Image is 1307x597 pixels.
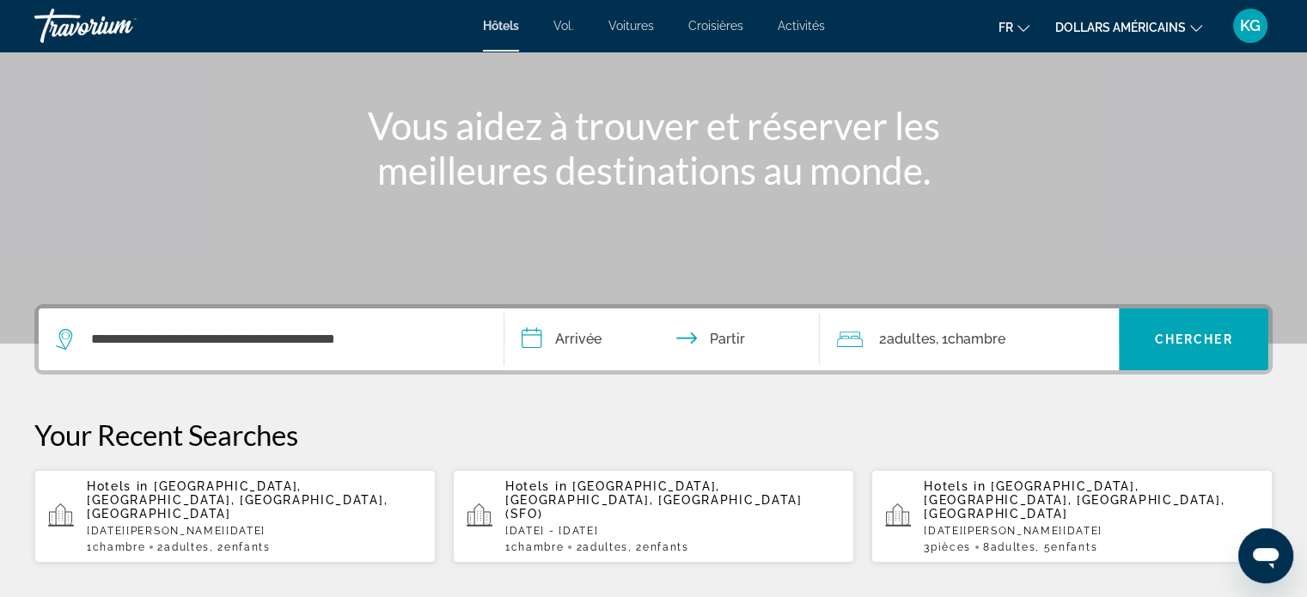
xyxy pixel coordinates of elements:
span: [GEOGRAPHIC_DATA], [GEOGRAPHIC_DATA], [GEOGRAPHIC_DATA], [GEOGRAPHIC_DATA] [924,479,1225,521]
button: Hotels in [GEOGRAPHIC_DATA], [GEOGRAPHIC_DATA], [GEOGRAPHIC_DATA], [GEOGRAPHIC_DATA][DATE][PERSON... [34,469,436,563]
button: Hotels in [GEOGRAPHIC_DATA], [GEOGRAPHIC_DATA], [GEOGRAPHIC_DATA], [GEOGRAPHIC_DATA][DATE][PERSON... [871,469,1273,563]
font: dollars américains [1055,21,1186,34]
font: KG [1240,16,1261,34]
p: Your Recent Searches [34,417,1273,452]
p: [DATE] - [DATE] [505,525,840,537]
span: [GEOGRAPHIC_DATA], [GEOGRAPHIC_DATA], [GEOGRAPHIC_DATA], [GEOGRAPHIC_DATA] [87,479,388,521]
span: 3 [924,541,971,553]
span: Adultes [990,541,1035,553]
button: Dates d'arrivée et de départ [504,308,821,370]
span: Adultes [583,541,628,553]
a: Hôtels [483,19,519,33]
button: Changer de langue [999,15,1029,40]
span: Enfants [224,541,271,553]
span: Enfants [643,541,689,553]
span: 1 [87,541,145,553]
span: pièces [931,541,971,553]
font: adultes [886,331,935,347]
a: Voitures [608,19,654,33]
button: Changer de devise [1055,15,1202,40]
span: 8 [983,541,1035,553]
span: 2 [576,541,627,553]
button: Chercher [1119,308,1268,370]
button: Menu utilisateur [1228,8,1273,44]
span: Enfants [1051,541,1097,553]
p: [DATE][PERSON_NAME][DATE] [924,525,1259,537]
font: 2 [878,331,886,347]
font: fr [999,21,1013,34]
button: Hotels in [GEOGRAPHIC_DATA], [GEOGRAPHIC_DATA], [GEOGRAPHIC_DATA] (SFO)[DATE] - [DATE]1Chambre2Ad... [453,469,854,563]
span: 1 [505,541,564,553]
button: Voyageurs : 2 adultes, 0 enfants [820,308,1119,370]
span: Hotels in [505,479,567,493]
span: 2 [157,541,209,553]
div: Widget de recherche [39,308,1268,370]
a: Vol. [553,19,574,33]
span: Hotels in [87,479,149,493]
font: Chambre [947,331,1005,347]
a: Travorium [34,3,206,48]
p: [DATE][PERSON_NAME][DATE] [87,525,422,537]
a: Activités [778,19,825,33]
span: , 2 [628,541,689,553]
span: Chambre [511,541,565,553]
font: Chercher [1155,332,1233,346]
span: [GEOGRAPHIC_DATA], [GEOGRAPHIC_DATA], [GEOGRAPHIC_DATA] (SFO) [505,479,802,521]
iframe: Bouton de lancement de la fenêtre de messagerie [1238,528,1293,583]
span: Chambre [93,541,146,553]
span: Hotels in [924,479,986,493]
font: , 1 [935,331,947,347]
span: Adultes [164,541,210,553]
span: , 2 [210,541,271,553]
a: Croisières [688,19,743,33]
font: Vous aidez à trouver et réserver les meilleures destinations au monde. [368,103,940,192]
span: , 5 [1035,541,1097,553]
